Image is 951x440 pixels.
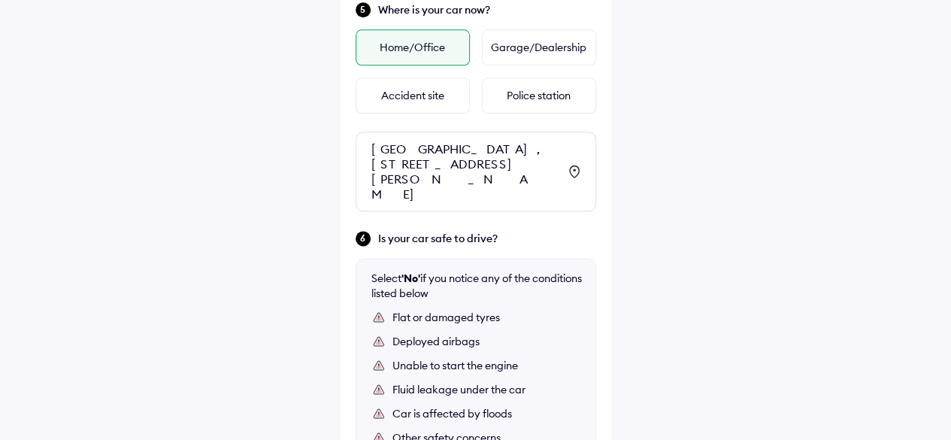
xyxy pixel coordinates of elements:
[378,2,596,17] span: Where is your car now?
[378,231,596,246] span: Is your car safe to drive?
[371,271,582,301] div: Select if you notice any of the conditions listed below
[392,358,580,373] div: Unable to start the engine
[401,272,420,285] b: 'No'
[371,141,558,202] div: [GEOGRAPHIC_DATA], [STREET_ADDRESS][PERSON_NAME]
[392,406,580,421] div: Car is affected by floods
[356,29,470,65] div: Home/Office
[392,310,580,325] div: Flat or damaged tyres
[392,382,580,397] div: Fluid leakage under the car
[356,77,470,114] div: Accident site
[392,334,580,349] div: Deployed airbags
[482,29,596,65] div: Garage/Dealership
[482,77,596,114] div: Police station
